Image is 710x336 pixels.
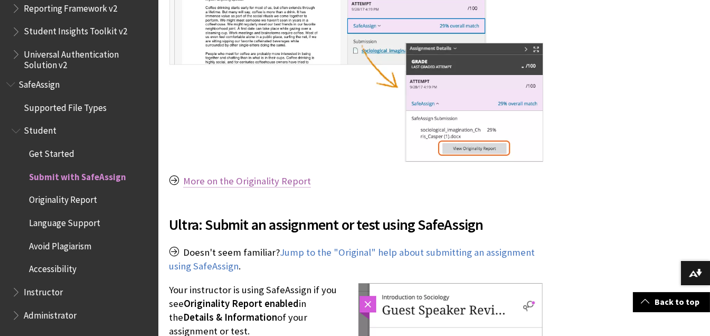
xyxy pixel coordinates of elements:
[183,311,277,323] span: Details & Information
[169,246,535,273] a: Jump to the "Original" help about submitting an assignment using SafeAssign
[18,76,60,90] span: SafeAssign
[29,260,77,275] span: Accessibility
[29,145,74,159] span: Get Started
[633,292,710,312] a: Back to top
[24,99,107,113] span: Supported File Types
[24,23,127,37] span: Student Insights Toolkit v2
[169,213,543,236] span: Ultra: Submit an assignment or test using SafeAssign
[183,175,311,188] a: More on the Originality Report
[6,76,152,324] nav: Book outline for Blackboard SafeAssign
[24,283,63,297] span: Instructor
[29,191,97,206] span: Originality Report
[24,45,151,70] span: Universal Authentication Solution v2
[24,306,77,321] span: Administrator
[184,297,299,310] span: Originality Report enabled
[169,246,543,273] p: Doesn't seem familiar? .
[29,214,100,228] span: Language Support
[24,122,56,136] span: Student
[29,168,126,182] span: Submit with SafeAssign
[29,237,91,251] span: Avoid Plagiarism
